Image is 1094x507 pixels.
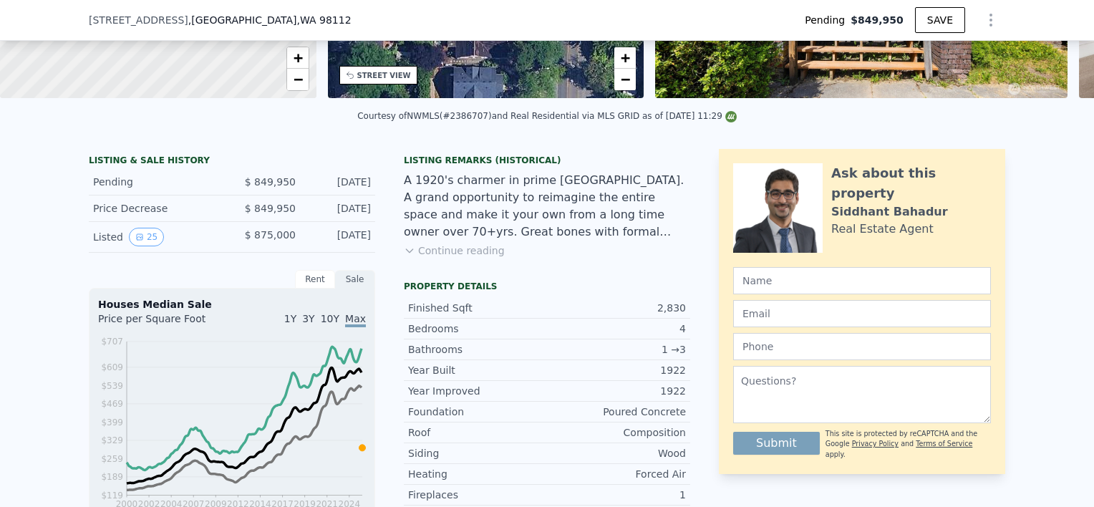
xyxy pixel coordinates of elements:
[408,363,547,377] div: Year Built
[101,337,123,347] tspan: $707
[307,175,371,189] div: [DATE]
[915,7,965,33] button: SAVE
[408,405,547,419] div: Foundation
[733,333,991,360] input: Phone
[101,472,123,482] tspan: $189
[293,49,302,67] span: +
[614,47,636,69] a: Zoom in
[547,384,686,398] div: 1922
[101,491,123,501] tspan: $119
[129,228,164,246] button: View historical data
[547,301,686,315] div: 2,830
[357,70,411,81] div: STREET VIEW
[408,342,547,357] div: Bathrooms
[307,201,371,216] div: [DATE]
[408,384,547,398] div: Year Improved
[826,429,991,460] div: This site is protected by reCAPTCHA and the Google and apply.
[93,175,221,189] div: Pending
[621,49,630,67] span: +
[408,446,547,460] div: Siding
[408,425,547,440] div: Roof
[357,111,737,121] div: Courtesy of NWMLS (#2386707) and Real Residential via MLS GRID as of [DATE] 11:29
[101,417,123,428] tspan: $399
[404,243,505,258] button: Continue reading
[296,14,351,26] span: , WA 98112
[293,70,302,88] span: −
[93,228,221,246] div: Listed
[831,163,991,203] div: Ask about this property
[831,203,948,221] div: Siddhant Bahadur
[188,13,352,27] span: , [GEOGRAPHIC_DATA]
[287,47,309,69] a: Zoom in
[89,13,188,27] span: [STREET_ADDRESS]
[621,70,630,88] span: −
[245,203,296,214] span: $ 849,950
[614,69,636,90] a: Zoom out
[547,342,686,357] div: 1 → 3
[335,270,375,289] div: Sale
[408,322,547,336] div: Bedrooms
[408,301,547,315] div: Finished Sqft
[852,440,899,448] a: Privacy Policy
[977,6,1005,34] button: Show Options
[287,69,309,90] a: Zoom out
[98,297,366,312] div: Houses Median Sale
[404,281,690,292] div: Property details
[547,446,686,460] div: Wood
[725,111,737,122] img: NWMLS Logo
[295,270,335,289] div: Rent
[101,435,123,445] tspan: $329
[547,488,686,502] div: 1
[408,488,547,502] div: Fireplaces
[345,313,366,327] span: Max
[547,405,686,419] div: Poured Concrete
[284,313,296,324] span: 1Y
[101,381,123,391] tspan: $539
[101,399,123,409] tspan: $469
[831,221,934,238] div: Real Estate Agent
[547,363,686,377] div: 1922
[98,312,232,334] div: Price per Square Foot
[851,13,904,27] span: $849,950
[101,454,123,464] tspan: $259
[245,229,296,241] span: $ 875,000
[404,172,690,241] div: A 1920's charmer in prime [GEOGRAPHIC_DATA]. A grand opportunity to reimagine the entire space an...
[307,228,371,246] div: [DATE]
[547,322,686,336] div: 4
[404,155,690,166] div: Listing Remarks (Historical)
[408,467,547,481] div: Heating
[916,440,972,448] a: Terms of Service
[101,362,123,372] tspan: $609
[93,201,221,216] div: Price Decrease
[245,176,296,188] span: $ 849,950
[805,13,851,27] span: Pending
[733,267,991,294] input: Name
[89,155,375,169] div: LISTING & SALE HISTORY
[321,313,339,324] span: 10Y
[302,313,314,324] span: 3Y
[733,432,820,455] button: Submit
[547,425,686,440] div: Composition
[733,300,991,327] input: Email
[547,467,686,481] div: Forced Air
